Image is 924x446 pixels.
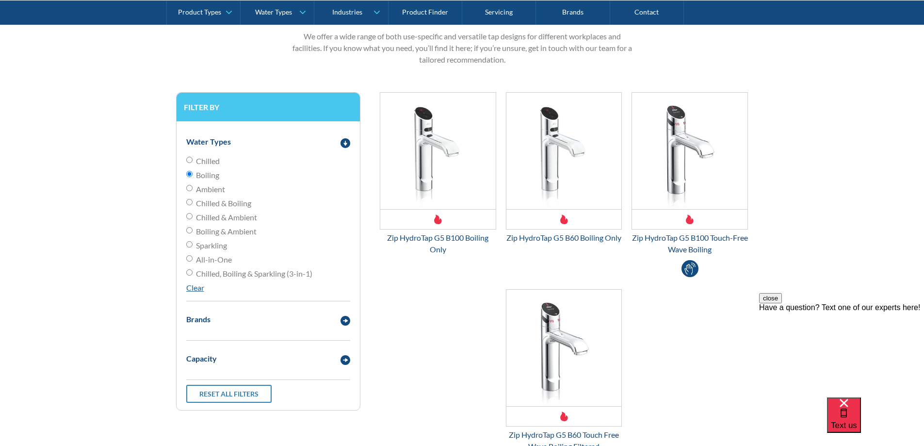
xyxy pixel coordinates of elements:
[506,93,622,209] img: Zip HydroTap G5 B60 Boiling Only
[506,290,622,406] img: Zip HydroTap G5 B60 Touch Free Wave Boiling Filtered
[380,92,496,255] a: Zip HydroTap G5 B100 Boiling OnlyZip HydroTap G5 B100 Boiling Only
[186,227,193,233] input: Boiling & Ambient
[632,92,748,255] a: Zip HydroTap G5 B100 Touch-Free Wave BoilingZip HydroTap G5 B100 Touch-Free Wave Boiling
[186,283,204,292] a: Clear
[186,255,193,262] input: All-in-One
[196,240,227,251] span: Sparkling
[186,385,272,403] a: Reset all filters
[196,198,251,209] span: Chilled & Boiling
[196,169,219,181] span: Boiling
[196,183,225,195] span: Ambient
[380,232,496,255] div: Zip HydroTap G5 B100 Boiling Only
[759,293,924,410] iframe: podium webchat widget prompt
[196,254,232,265] span: All-in-One
[186,241,193,248] input: Sparkling
[380,93,496,209] img: Zip HydroTap G5 B100 Boiling Only
[632,93,747,209] img: Zip HydroTap G5 B100 Touch-Free Wave Boiling
[186,213,193,219] input: Chilled & Ambient
[332,8,362,16] div: Industries
[186,136,231,148] div: Water Types
[196,226,257,237] span: Boiling & Ambient
[186,314,211,325] div: Brands
[186,171,193,177] input: Boiling
[196,268,312,280] span: Chilled, Boiling & Sparkling (3-in-1)
[827,397,924,446] iframe: podium webchat widget bubble
[186,269,193,276] input: Chilled, Boiling & Sparkling (3-in-1)
[178,8,221,16] div: Product Types
[506,92,622,244] a: Zip HydroTap G5 B60 Boiling Only Zip HydroTap G5 B60 Boiling Only
[196,212,257,223] span: Chilled & Ambient
[291,31,634,66] p: We offer a wide range of both use-specific and versatile tap designs for different workplaces and...
[186,157,193,163] input: Chilled
[186,353,217,364] div: Capacity
[186,199,193,205] input: Chilled & Boiling
[632,232,748,255] div: Zip HydroTap G5 B100 Touch-Free Wave Boiling
[184,102,353,112] h3: Filter by
[196,155,220,167] span: Chilled
[255,8,292,16] div: Water Types
[506,232,622,244] div: Zip HydroTap G5 B60 Boiling Only
[186,185,193,191] input: Ambient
